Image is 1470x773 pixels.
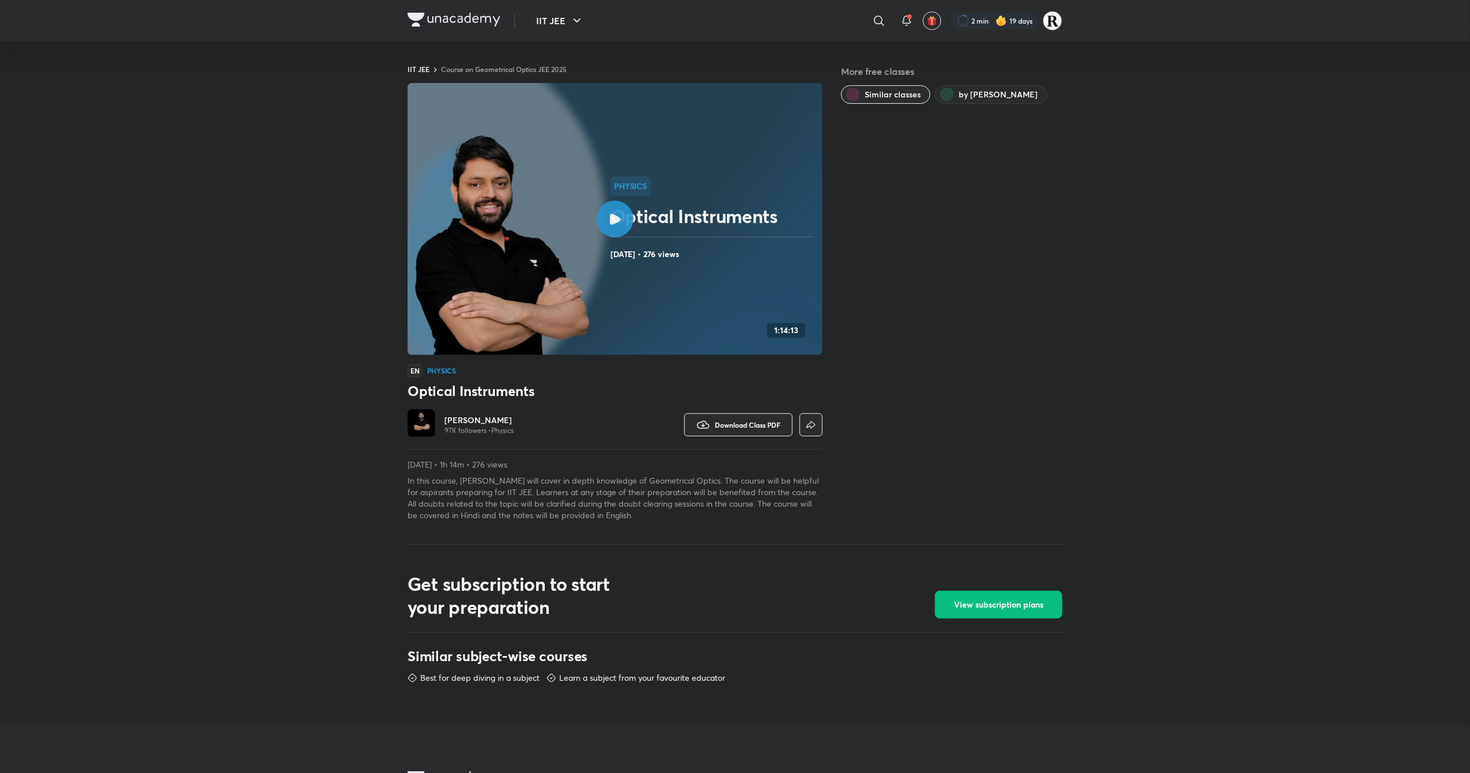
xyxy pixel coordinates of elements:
p: Best for deep diving in a subject [420,672,540,684]
h5: More free classes [841,65,1062,78]
h2: Optical Instruments [610,205,818,228]
img: Company Logo [408,13,500,27]
p: [DATE] • 1h 14m • 276 views [408,459,823,470]
button: View subscription plans [935,591,1062,619]
img: avatar [927,16,937,26]
a: IIT JEE [408,65,429,74]
h4: Physics [427,367,457,374]
a: Company Logo [408,13,500,29]
span: Download Class PDF [715,420,781,429]
h3: Similar subject-wise courses [408,647,1062,665]
h4: 1:14:13 [774,326,798,335]
button: Download Class PDF [684,413,793,436]
button: by Kailash Sharma [935,85,1047,104]
span: View subscription plans [954,599,1043,610]
h4: [DATE] • 276 views [610,247,818,262]
a: [PERSON_NAME] [444,414,514,426]
p: 97K followers • Physics [444,426,514,435]
p: In this course, [PERSON_NAME] will cover in depth knowledge of Geometrical Optics. The course wil... [408,475,823,521]
img: Rakhi Sharma [1043,11,1062,31]
img: Avatar [408,409,435,437]
img: streak [996,15,1007,27]
button: Similar classes [841,85,930,104]
span: EN [408,364,423,377]
span: by Kailash Sharma [959,89,1038,100]
a: Course on Geometrical Optics JEE 2025 [441,65,567,74]
button: IIT JEE [529,9,591,32]
h3: Optical Instruments [408,382,823,400]
h2: Get subscription to start your preparation [408,572,644,619]
p: Learn a subject from your favourite educator [559,672,725,684]
a: Avatar [408,409,435,440]
button: avatar [923,12,941,30]
span: Similar classes [865,89,921,100]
